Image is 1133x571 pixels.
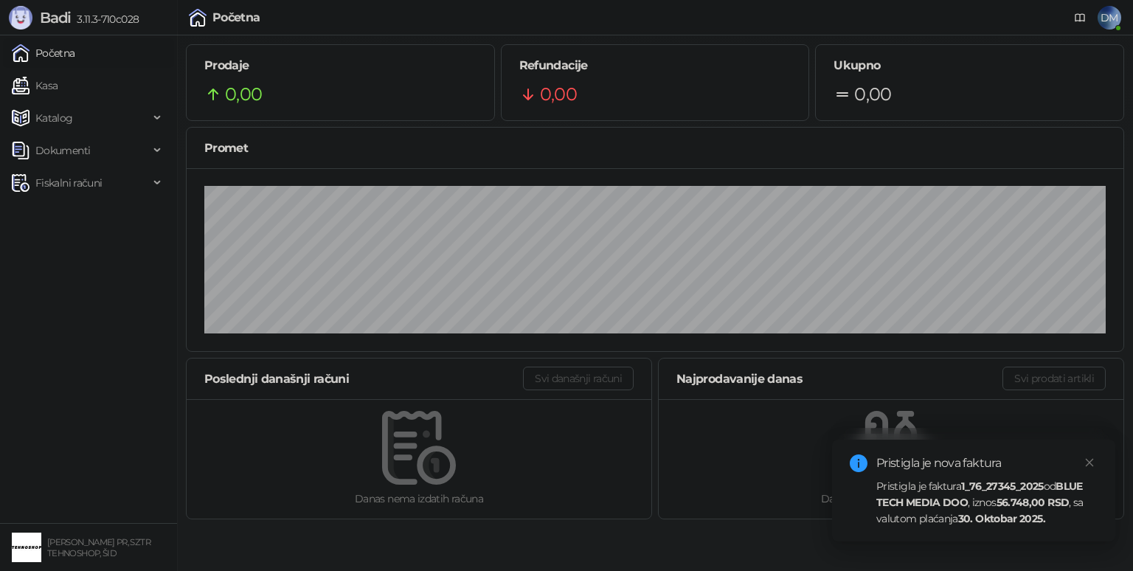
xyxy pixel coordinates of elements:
span: close [1084,457,1095,468]
span: DM [1098,6,1121,30]
h5: Ukupno [834,57,1106,75]
div: Danas nema prodatih artikala [682,491,1100,507]
span: Dokumenti [35,136,90,165]
span: 3.11.3-710c028 [71,13,139,26]
strong: BLUE TECH MEDIA DOO [876,480,1083,509]
div: Promet [204,139,1106,157]
span: Fiskalni računi [35,168,102,198]
img: 64x64-companyLogo-68805acf-9e22-4a20-bcb3-9756868d3d19.jpeg [12,533,41,562]
a: Početna [12,38,75,68]
div: Početna [212,12,260,24]
span: 0,00 [540,80,577,108]
span: info-circle [850,454,867,472]
a: Dokumentacija [1068,6,1092,30]
h5: Refundacije [519,57,791,75]
div: Danas nema izdatih računa [210,491,628,507]
span: 0,00 [225,80,262,108]
strong: 1_76_27345_2025 [961,480,1043,493]
span: Badi [40,9,71,27]
div: Poslednji današnji računi [204,370,523,388]
a: Kasa [12,71,58,100]
strong: 56.748,00 RSD [997,496,1070,509]
div: Pristigla je faktura od , iznos , sa valutom plaćanja [876,478,1098,527]
span: 0,00 [854,80,891,108]
button: Svi današnji računi [523,367,634,390]
small: [PERSON_NAME] PR, SZTR TEHNOSHOP, ŠID [47,537,150,558]
span: Katalog [35,103,73,133]
div: Pristigla je nova faktura [876,454,1098,472]
div: Najprodavanije danas [676,370,1002,388]
h5: Prodaje [204,57,477,75]
img: Logo [9,6,32,30]
strong: 30. Oktobar 2025. [958,512,1045,525]
a: Close [1081,454,1098,471]
button: Svi prodati artikli [1002,367,1106,390]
